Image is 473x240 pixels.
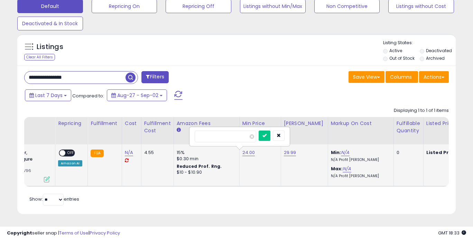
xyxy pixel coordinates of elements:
[7,230,120,237] div: seller snap | |
[25,89,71,101] button: Last 7 Days
[284,149,296,156] a: 29.99
[397,150,418,156] div: 0
[394,107,449,114] div: Displaying 1 to 1 of 1 items
[35,92,63,99] span: Last 7 Days
[383,40,456,46] p: Listing States:
[177,120,236,127] div: Amazon Fees
[59,230,89,236] a: Terms of Use
[177,127,181,133] small: Amazon Fees.
[177,170,234,175] div: $10 - $10.90
[438,230,466,236] span: 2025-09-10 18:33 GMT
[328,117,393,144] th: The percentage added to the cost of goods (COGS) that forms the calculator for Min & Max prices.
[107,89,167,101] button: Aug-27 - Sep-02
[426,149,458,156] b: Listed Price:
[91,120,119,127] div: Fulfillment
[343,165,351,172] a: N/A
[125,149,133,156] a: N/A
[177,163,222,169] b: Reduced Prof. Rng.
[242,149,255,156] a: 24.00
[72,93,104,99] span: Compared to:
[331,157,388,162] p: N/A Profit [PERSON_NAME]
[141,71,168,83] button: Filters
[341,149,349,156] a: N/A
[331,149,341,156] b: Min:
[90,230,120,236] a: Privacy Policy
[331,174,388,179] p: N/A Profit [PERSON_NAME]
[419,71,449,83] button: Actions
[144,150,168,156] div: 4.55
[91,150,103,157] small: FBA
[390,74,412,80] span: Columns
[177,150,234,156] div: 15%
[397,120,420,134] div: Fulfillable Quantity
[426,55,445,61] label: Archived
[349,71,384,83] button: Save View
[331,165,343,172] b: Max:
[17,17,83,30] button: Deactivated & In Stock
[389,48,402,54] label: Active
[331,120,391,127] div: Markup on Cost
[65,150,76,156] span: OFF
[284,120,325,127] div: [PERSON_NAME]
[117,92,158,99] span: Aug-27 - Sep-02
[144,120,171,134] div: Fulfillment Cost
[58,120,85,127] div: Repricing
[125,120,138,127] div: Cost
[7,230,32,236] strong: Copyright
[426,48,452,54] label: Deactivated
[37,42,63,52] h5: Listings
[389,55,415,61] label: Out of Stock
[29,196,79,202] span: Show: entries
[386,71,418,83] button: Columns
[177,156,234,162] div: $0.30 min
[24,54,55,60] div: Clear All Filters
[58,160,82,166] div: Amazon AI
[242,120,278,127] div: Min Price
